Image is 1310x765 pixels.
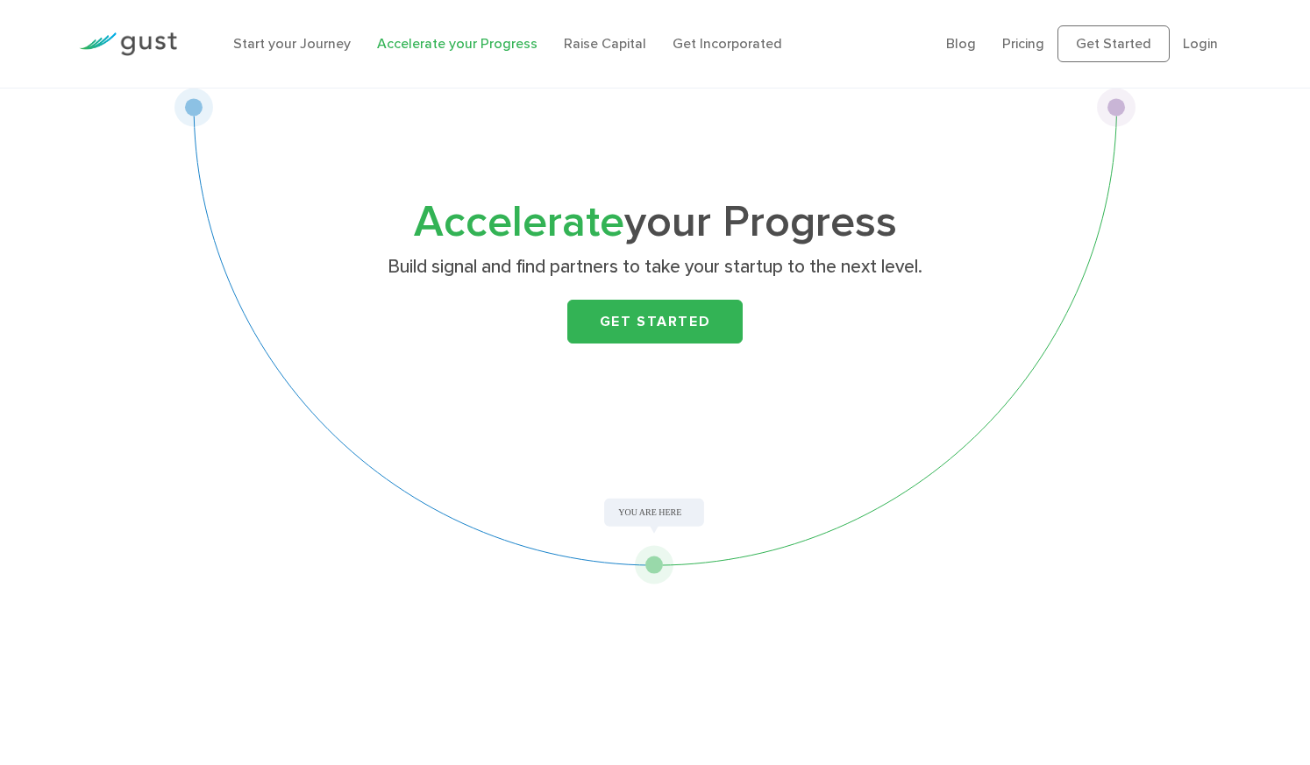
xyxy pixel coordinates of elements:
a: Get Started [1057,25,1170,62]
a: Pricing [1002,35,1044,52]
a: Get Started [567,300,743,344]
a: Get Incorporated [673,35,782,52]
span: Accelerate [414,196,624,248]
p: Build signal and find partners to take your startup to the next level. [316,255,995,280]
a: Accelerate your Progress [377,35,538,52]
h1: your Progress [309,202,1001,243]
a: Login [1183,35,1218,52]
a: Blog [946,35,976,52]
a: Start your Journey [233,35,351,52]
a: Raise Capital [564,35,646,52]
img: Gust Logo [79,32,177,56]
